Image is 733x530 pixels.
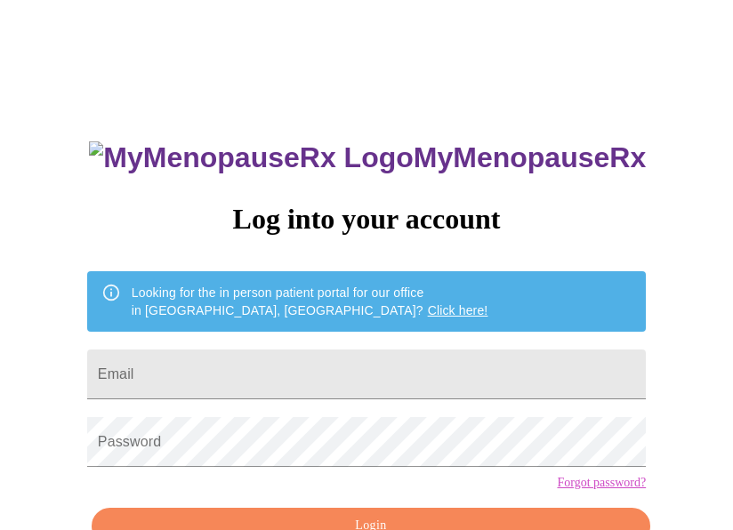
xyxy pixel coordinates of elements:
div: Looking for the in person patient portal for our office in [GEOGRAPHIC_DATA], [GEOGRAPHIC_DATA]? [132,277,488,326]
h3: MyMenopauseRx [89,141,646,174]
img: MyMenopauseRx Logo [89,141,413,174]
h3: Log into your account [87,203,646,236]
a: Forgot password? [557,476,646,490]
a: Click here! [428,303,488,317]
